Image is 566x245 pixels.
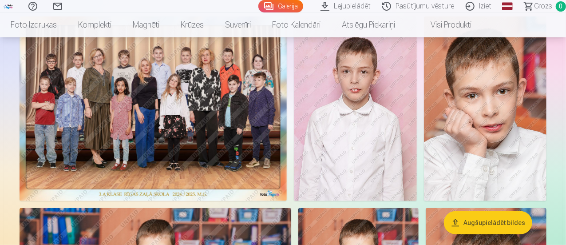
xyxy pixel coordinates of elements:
a: Suvenīri [214,12,261,37]
a: Magnēti [122,12,170,37]
button: Augšupielādēt bildes [444,211,532,234]
span: 0 [556,1,566,12]
a: Foto kalendāri [261,12,331,37]
span: Grozs [534,1,552,12]
a: Atslēgu piekariņi [331,12,406,37]
img: /fa1 [4,4,13,9]
a: Visi produkti [406,12,482,37]
a: Krūzes [170,12,214,37]
a: Komplekti [67,12,122,37]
